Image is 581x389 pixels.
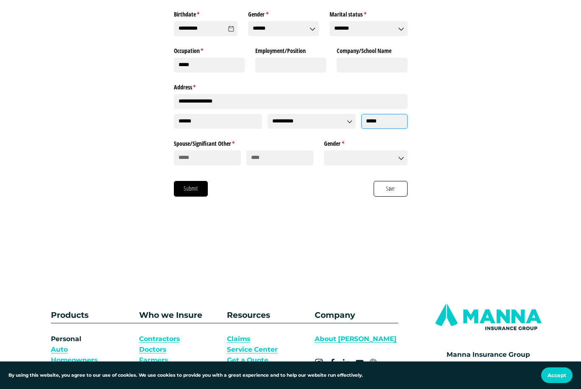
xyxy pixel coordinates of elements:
[174,44,245,55] label: Occupation
[374,181,408,196] button: Save
[547,372,566,378] span: Accept
[315,309,398,322] p: Company
[324,137,407,148] label: Gender
[51,309,112,322] p: Products
[355,358,364,367] a: YouTube
[183,184,198,193] span: Submit
[174,181,208,196] button: Submit
[315,333,397,344] a: About [PERSON_NAME]
[246,150,314,165] input: Last
[255,44,326,55] label: Employment/​Position
[174,150,241,165] input: First
[385,184,395,193] span: Save
[174,137,314,148] legend: Spouse/​Significant Other
[337,44,408,55] label: Company/​School Name
[227,309,310,322] p: Resources
[174,81,408,92] legend: Address
[227,355,268,365] a: Get a Quote
[330,8,408,19] label: Marital status
[174,114,263,129] input: City
[369,358,377,367] a: Apple Podcasts
[139,309,222,322] p: Who we Insure
[248,8,319,19] label: Gender
[8,372,363,379] p: By using this website, you agree to our use of cookies. We use cookies to provide you with a grea...
[361,114,408,129] input: Zip Code
[51,333,134,386] p: Personal
[227,344,278,355] a: Service Center
[51,355,98,365] a: Homeowners
[342,358,350,367] a: LinkedIn
[174,8,237,19] label: Birthdate
[51,344,68,355] a: Auto
[227,333,250,344] a: Claims
[268,114,356,129] input: State
[328,358,337,367] a: Facebook
[315,358,323,367] a: Instagram
[541,367,573,383] button: Accept
[174,94,408,109] input: Address Line 1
